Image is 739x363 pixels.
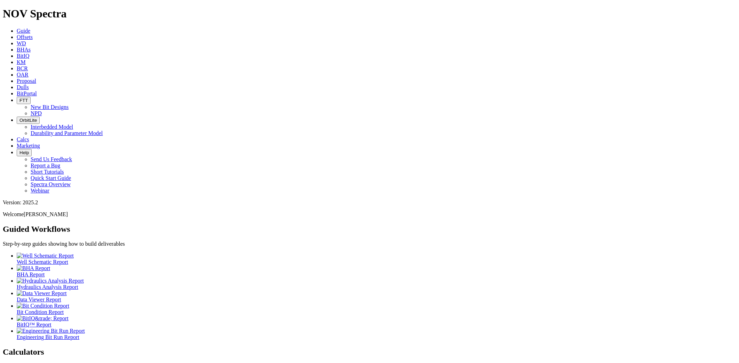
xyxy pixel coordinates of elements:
a: BHA Report BHA Report [17,265,736,277]
a: Report a Bug [31,163,60,168]
a: BHAs [17,47,31,53]
img: Bit Condition Report [17,303,69,309]
a: Quick Start Guide [31,175,71,181]
a: Durability and Parameter Model [31,130,103,136]
button: Help [17,149,32,156]
span: Bit Condition Report [17,309,64,315]
a: Proposal [17,78,36,84]
img: Well Schematic Report [17,253,74,259]
a: BitIQ [17,53,29,59]
a: Hydraulics Analysis Report Hydraulics Analysis Report [17,278,736,290]
a: KM [17,59,26,65]
a: Well Schematic Report Well Schematic Report [17,253,736,265]
span: Well Schematic Report [17,259,68,265]
button: OrbitLite [17,117,40,124]
a: Interbedded Model [31,124,73,130]
img: BHA Report [17,265,50,271]
a: BCR [17,65,28,71]
a: New Bit Designs [31,104,69,110]
a: Dulls [17,84,29,90]
a: Data Viewer Report Data Viewer Report [17,290,736,302]
span: Engineering Bit Run Report [17,334,79,340]
a: WD [17,40,26,46]
a: Offsets [17,34,33,40]
a: Send Us Feedback [31,156,72,162]
a: Marketing [17,143,40,149]
img: Data Viewer Report [17,290,67,297]
div: Version: 2025.2 [3,199,736,206]
span: FTT [19,98,28,103]
a: OAR [17,72,29,78]
p: Welcome [3,211,736,218]
span: BitIQ™ Report [17,322,51,328]
p: Step-by-step guides showing how to build deliverables [3,241,736,247]
h2: Calculators [3,347,736,357]
a: BitIQ&trade; Report BitIQ™ Report [17,315,736,328]
a: Webinar [31,188,49,194]
img: Hydraulics Analysis Report [17,278,84,284]
span: Hydraulics Analysis Report [17,284,78,290]
span: OrbitLite [19,118,37,123]
a: Guide [17,28,30,34]
h2: Guided Workflows [3,224,736,234]
a: Spectra Overview [31,181,71,187]
a: Bit Condition Report Bit Condition Report [17,303,736,315]
span: Data Viewer Report [17,297,61,302]
h1: NOV Spectra [3,7,736,20]
span: Help [19,150,29,155]
a: Short Tutorials [31,169,64,175]
img: BitIQ&trade; Report [17,315,69,322]
button: FTT [17,97,31,104]
a: NPD [31,110,42,116]
span: [PERSON_NAME] [24,211,68,217]
span: BHA Report [17,271,45,277]
img: Engineering Bit Run Report [17,328,85,334]
a: Engineering Bit Run Report Engineering Bit Run Report [17,328,736,340]
a: Calcs [17,136,29,142]
a: BitPortal [17,90,37,96]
